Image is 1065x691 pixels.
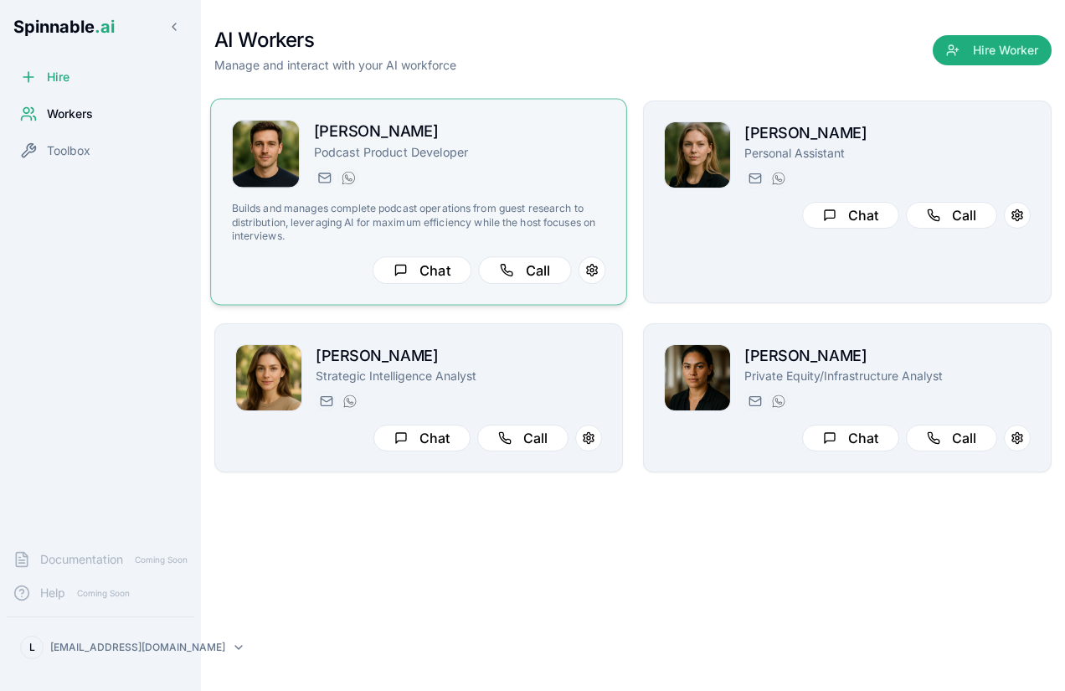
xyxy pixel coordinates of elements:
p: Podcast Product Developer [314,144,606,161]
p: [EMAIL_ADDRESS][DOMAIN_NAME] [50,641,225,654]
button: Chat [802,202,899,229]
button: Send email to betty.ferrari@getspinnable.ai [316,391,336,411]
span: Help [40,585,65,601]
img: WhatsApp [343,394,357,408]
button: Chat [373,256,471,284]
a: Hire Worker [933,44,1052,60]
button: Chat [802,425,899,451]
img: WhatsApp [342,171,355,184]
button: Call [477,425,569,451]
button: WhatsApp [768,168,788,188]
button: Send email to emma.ferrari@getspinnable.ai [744,391,764,411]
span: Coming Soon [72,585,135,601]
button: L[EMAIL_ADDRESS][DOMAIN_NAME] [13,631,188,664]
span: Coming Soon [130,552,193,568]
button: Call [478,256,571,284]
img: WhatsApp [772,172,785,185]
h2: [PERSON_NAME] [744,344,1031,368]
h1: AI Workers [214,27,456,54]
button: Hire Worker [933,35,1052,65]
img: Simon Ricci [233,121,300,188]
span: L [29,641,35,654]
button: WhatsApp [768,391,788,411]
p: Manage and interact with your AI workforce [214,57,456,74]
p: Strategic Intelligence Analyst [316,368,602,384]
h2: [PERSON_NAME] [744,121,1031,145]
span: Documentation [40,551,123,568]
h2: [PERSON_NAME] [316,344,602,368]
span: .ai [95,17,115,37]
button: Send email to simon.ricci@getspinnable.ai [314,168,334,188]
img: WhatsApp [772,394,785,408]
button: Chat [373,425,471,451]
span: Workers [47,106,93,122]
button: Send email to anna.magnússon@getspinnable.ai [744,168,764,188]
h2: [PERSON_NAME] [314,120,606,144]
button: Call [906,202,997,229]
p: Personal Assistant [744,145,1031,162]
span: Toolbox [47,142,90,159]
p: Private Equity/Infrastructure Analyst [744,368,1031,384]
img: Betty Ferrari [236,345,301,410]
span: Hire [47,69,69,85]
p: Builds and manages complete podcast operations from guest research to distribution, leveraging AI... [232,202,606,243]
img: Emma Ferrari [665,345,730,410]
button: Call [906,425,997,451]
button: WhatsApp [339,391,359,411]
button: WhatsApp [337,168,358,188]
img: Anna Magnússon [665,122,730,188]
span: Spinnable [13,17,115,37]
